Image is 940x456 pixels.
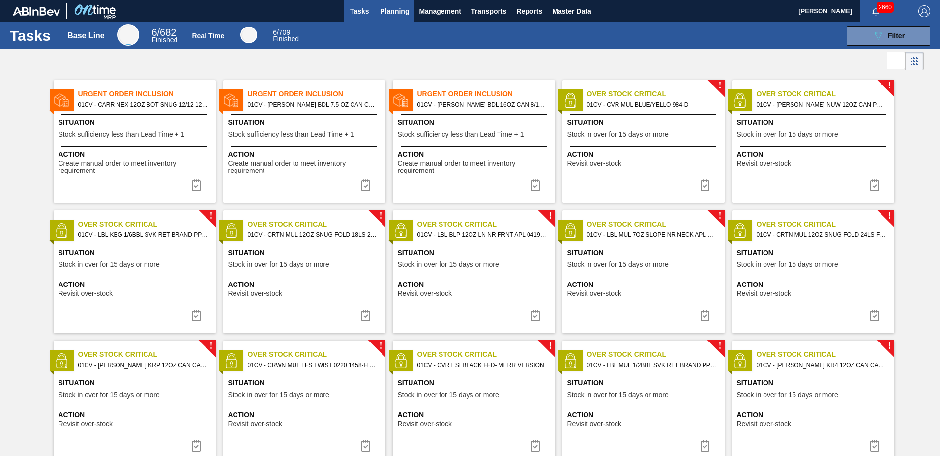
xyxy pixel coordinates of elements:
div: Complete task: 6943689 [863,436,886,456]
span: Action [228,410,383,420]
span: ! [379,212,382,220]
span: Reports [516,5,542,17]
span: Action [737,410,892,420]
img: icon-task complete [190,440,202,452]
div: Base Line [117,24,139,46]
span: 01CV - CARR NUW 12OZ CAN PK 4/12 SLEEK [757,99,886,110]
span: ! [718,82,721,89]
span: 6 [151,27,157,38]
div: Real Time [192,32,224,40]
span: ! [379,342,382,350]
div: Real Time [273,29,299,42]
button: icon-task complete [863,175,886,195]
span: Over Stock Critical [417,349,555,360]
span: Revisit over-stock [567,290,621,297]
img: status [224,93,238,108]
span: Revisit over-stock [737,160,791,167]
span: Stock in over for 15 days or more [59,391,160,399]
span: Over Stock Critical [248,349,385,360]
button: icon-task complete [693,306,717,325]
span: Stock in over for 15 days or more [567,131,669,138]
img: icon-task complete [699,440,711,452]
button: icon-task complete [184,436,208,456]
div: Complete task: 6943500 [184,306,208,325]
img: status [54,93,69,108]
span: Action [59,410,213,420]
img: status [54,223,69,238]
span: Revisit over-stock [398,420,452,427]
span: Stock in over for 15 days or more [567,391,669,399]
span: 01CV - LBL BLP 12OZ LN NR FRNT APL 0419 #8 6% B [417,229,547,240]
span: Action [59,149,213,160]
span: Revisit over-stock [228,290,282,297]
span: Action [228,280,383,290]
span: Situation [59,117,213,128]
span: 01CV - CRWN MUL TFS TWIST 0220 1458-H 3-COLR TW [248,360,378,370]
span: Stock in over for 15 days or more [398,391,499,399]
span: Over Stock Critical [587,219,725,229]
img: icon-task complete [699,310,711,321]
div: Complete task: 6943495 [863,175,886,195]
button: Filter [847,26,930,46]
img: status [393,93,408,108]
span: Situation [737,117,892,128]
button: icon-task complete [863,436,886,456]
button: Notifications [860,4,891,18]
span: Revisit over-stock [59,420,113,427]
span: Situation [228,378,383,388]
span: ! [549,212,552,220]
span: Action [737,280,892,290]
span: Over Stock Critical [757,219,894,229]
span: Situation [228,117,383,128]
span: Revisit over-stock [228,420,282,427]
span: Situation [567,378,722,388]
span: Stock sufficiency less than Lead Time + 1 [228,131,354,138]
img: icon-task complete [529,310,541,321]
img: icon-task complete [190,179,202,191]
span: Situation [567,248,722,258]
span: Action [59,280,213,290]
span: Urgent Order Inclusion [78,89,216,99]
span: Action [398,280,553,290]
img: status [224,353,238,368]
span: 01CV - CVR ESI BLACK FFD- MERR VERSION [417,360,547,370]
span: 01CV - CARR KRP 12OZ CAN CAN PK 12/12 CAN [78,360,208,370]
span: Stock in over for 15 days or more [59,261,160,268]
span: ! [888,82,891,89]
span: Action [228,149,383,160]
span: ! [209,212,212,220]
span: Action [737,149,892,160]
span: Over Stock Critical [757,349,894,360]
span: Situation [737,248,892,258]
button: icon-task complete [354,436,378,456]
span: Stock in over for 15 days or more [737,131,838,138]
span: 01CV - CARR BDL 16OZ CAN 8/16 CAN PK UFC [417,99,547,110]
button: icon-task complete [184,306,208,325]
button: icon-task complete [863,306,886,325]
span: / 682 [151,27,176,38]
span: Filter [888,32,905,40]
img: TNhmsLtSVTkK8tSr43FrP2fwEKptu5GPRR3wAAAABJRU5ErkJggg== [13,7,60,16]
span: 01CV - LBL KBG 1/6BBL SVK RET BRAND PPS #4 [78,229,208,240]
span: Action [398,410,553,420]
span: Finished [273,35,299,43]
span: 01CV - CARR KR4 12OZ CAN CAN PK 12/12 CAN [757,360,886,370]
span: Revisit over-stock [737,420,791,427]
img: icon-task complete [190,310,202,321]
span: ! [549,342,552,350]
img: status [733,223,747,238]
button: icon-task complete [354,306,378,325]
span: Situation [59,378,213,388]
span: Create manual order to meet inventory requirement [59,160,213,175]
span: 01CV - CARR NEX 12OZ BOT SNUG 12/12 12OZ BOT [78,99,208,110]
div: Complete task: 6943657 [184,436,208,456]
span: Tasks [349,5,370,17]
span: Over Stock Critical [78,349,216,360]
span: Action [567,410,722,420]
span: Revisit over-stock [567,420,621,427]
span: Over Stock Critical [78,219,216,229]
span: Over Stock Critical [587,89,725,99]
div: Real Time [240,27,257,43]
img: icon-task complete [529,179,541,191]
span: Stock in over for 15 days or more [737,391,838,399]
